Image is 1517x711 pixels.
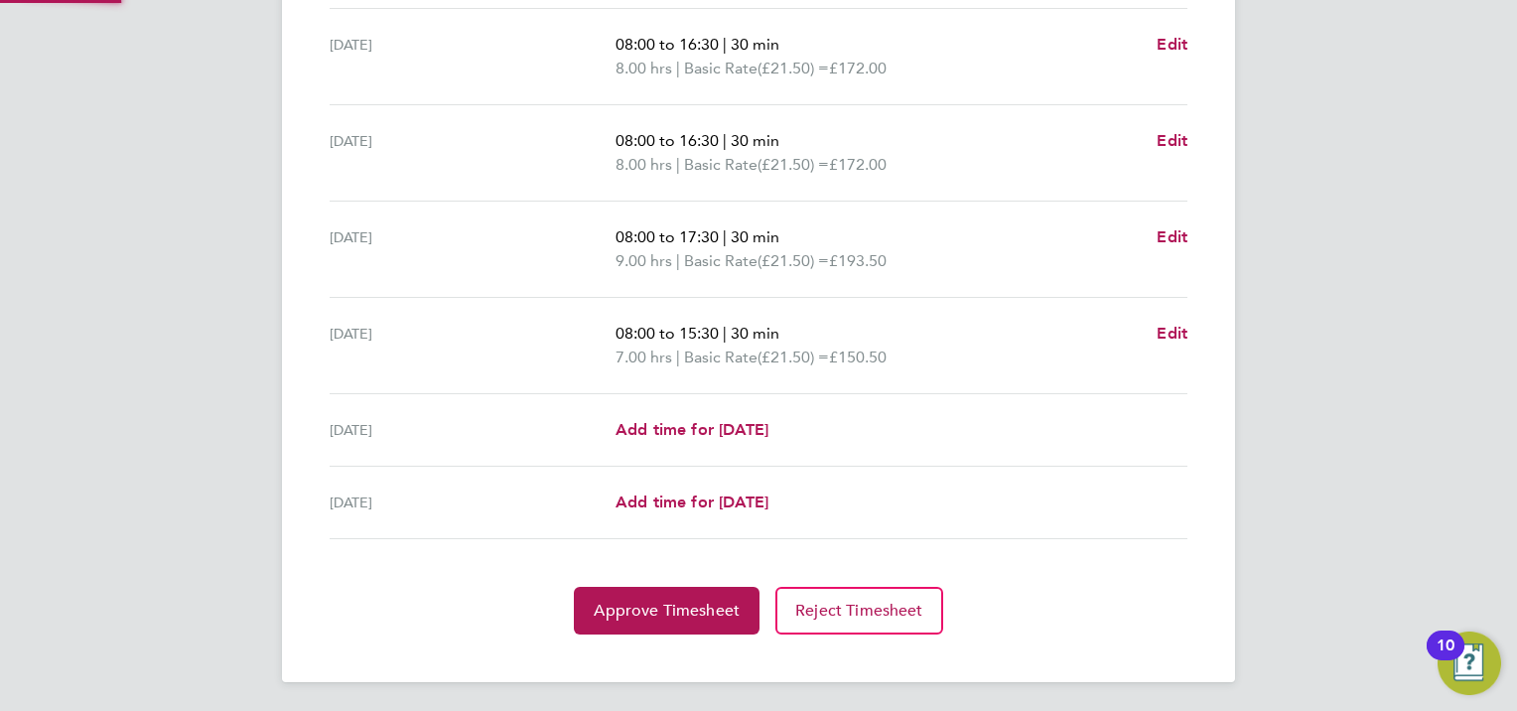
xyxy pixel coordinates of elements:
[330,33,616,80] div: [DATE]
[1437,645,1454,671] div: 10
[684,153,758,177] span: Basic Rate
[723,324,727,343] span: |
[758,348,829,366] span: (£21.50) =
[829,348,887,366] span: £150.50
[616,348,672,366] span: 7.00 hrs
[758,251,829,270] span: (£21.50) =
[758,59,829,77] span: (£21.50) =
[330,491,616,514] div: [DATE]
[723,227,727,246] span: |
[616,418,768,442] a: Add time for [DATE]
[684,57,758,80] span: Basic Rate
[616,35,719,54] span: 08:00 to 16:30
[795,601,923,621] span: Reject Timesheet
[676,59,680,77] span: |
[330,418,616,442] div: [DATE]
[616,491,768,514] a: Add time for [DATE]
[829,59,887,77] span: £172.00
[723,131,727,150] span: |
[616,251,672,270] span: 9.00 hrs
[1157,227,1187,246] span: Edit
[758,155,829,174] span: (£21.50) =
[731,131,779,150] span: 30 min
[616,227,719,246] span: 08:00 to 17:30
[616,420,768,439] span: Add time for [DATE]
[1157,225,1187,249] a: Edit
[594,601,740,621] span: Approve Timesheet
[616,131,719,150] span: 08:00 to 16:30
[574,587,759,635] button: Approve Timesheet
[775,587,943,635] button: Reject Timesheet
[731,35,779,54] span: 30 min
[684,249,758,273] span: Basic Rate
[829,251,887,270] span: £193.50
[1157,131,1187,150] span: Edit
[731,324,779,343] span: 30 min
[1157,324,1187,343] span: Edit
[731,227,779,246] span: 30 min
[1157,35,1187,54] span: Edit
[330,129,616,177] div: [DATE]
[676,348,680,366] span: |
[330,225,616,273] div: [DATE]
[616,155,672,174] span: 8.00 hrs
[616,59,672,77] span: 8.00 hrs
[1157,129,1187,153] a: Edit
[616,493,768,511] span: Add time for [DATE]
[829,155,887,174] span: £172.00
[1157,322,1187,346] a: Edit
[330,322,616,369] div: [DATE]
[676,251,680,270] span: |
[676,155,680,174] span: |
[1438,632,1501,695] button: Open Resource Center, 10 new notifications
[723,35,727,54] span: |
[1157,33,1187,57] a: Edit
[684,346,758,369] span: Basic Rate
[616,324,719,343] span: 08:00 to 15:30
